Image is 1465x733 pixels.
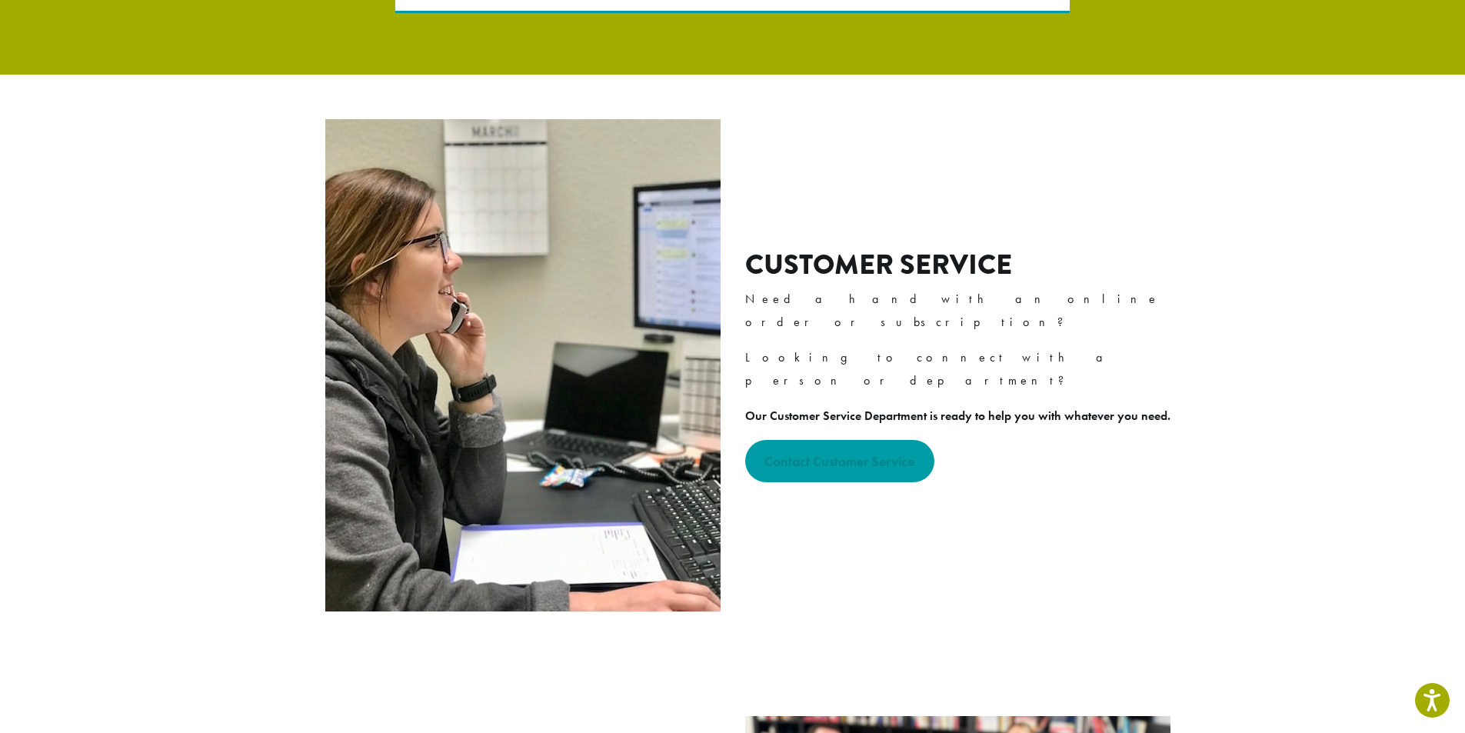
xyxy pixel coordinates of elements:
[745,248,1183,282] h2: Customer Service
[745,346,1183,392] p: Looking to connect with a person or department?
[745,408,1170,424] strong: Our Customer Service Department is ready to help you with whatever you need.
[745,288,1183,334] p: Need a hand with an online order or subscription?
[764,452,914,470] strong: Contact Customer Service
[745,440,935,482] a: Contact Customer Service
